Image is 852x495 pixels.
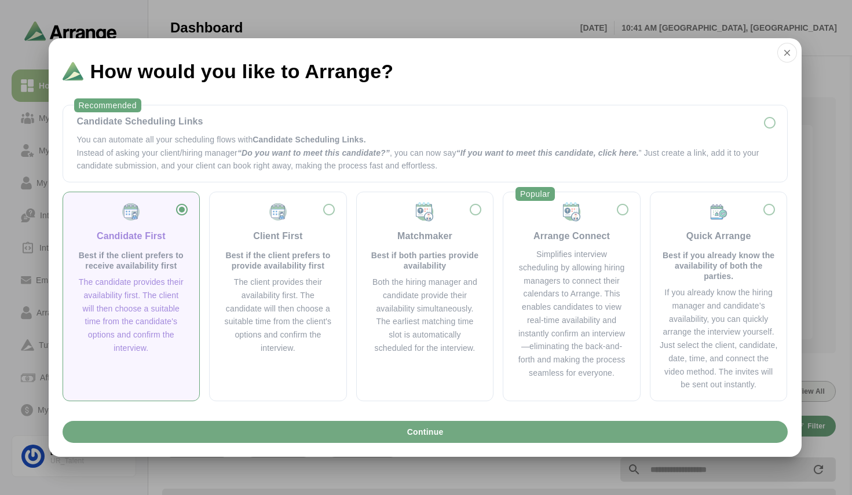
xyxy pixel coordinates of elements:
div: Quick Arrange [686,229,751,243]
p: Best if you already know the availability of both the parties. [660,250,778,281]
img: Matchmaker [561,201,582,222]
img: Client First [268,201,288,222]
div: Matchmaker [397,229,452,243]
div: Simplifies interview scheduling by allowing hiring managers to connect their calendars to Arrange... [517,248,626,380]
div: Popular [515,187,555,201]
div: The client provides their availability first. The candidate will then choose a suitable time from... [224,276,332,355]
div: Candidate First [97,229,166,243]
span: “If you want to meet this candidate, click here. [456,148,639,157]
button: Continue [63,421,788,443]
span: Candidate Scheduling Links. [253,135,365,144]
p: You can automate all your scheduling flows with [77,133,773,146]
div: Both the hiring manager and candidate provide their availability simultaneously. The earliest mat... [371,276,480,355]
img: Logo [63,62,83,80]
p: Best if the client prefers to provide availability first [224,250,332,271]
div: Client First [253,229,302,243]
div: Arrange Connect [533,229,610,243]
div: The candidate provides their availability first. The client will then choose a suitable time from... [77,276,186,355]
span: How would you like to Arrange? [90,61,394,81]
span: “Do you want to meet this candidate?” [237,148,390,157]
p: Best if both parties provide availability [371,250,480,271]
span: Continue [406,421,443,443]
img: Candidate First [120,201,141,222]
img: Matchmaker [414,201,435,222]
div: Candidate Scheduling Links [77,115,773,129]
p: Best if the client prefers to receive availability first [77,250,186,271]
div: If you already know the hiring manager and candidate’s availability, you can quickly arrange the ... [660,286,778,391]
div: Recommended [74,98,141,112]
p: Instead of asking your client/hiring manager , you can now say ” Just create a link, add it to yo... [77,146,773,173]
img: Quick Arrange [708,201,729,222]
